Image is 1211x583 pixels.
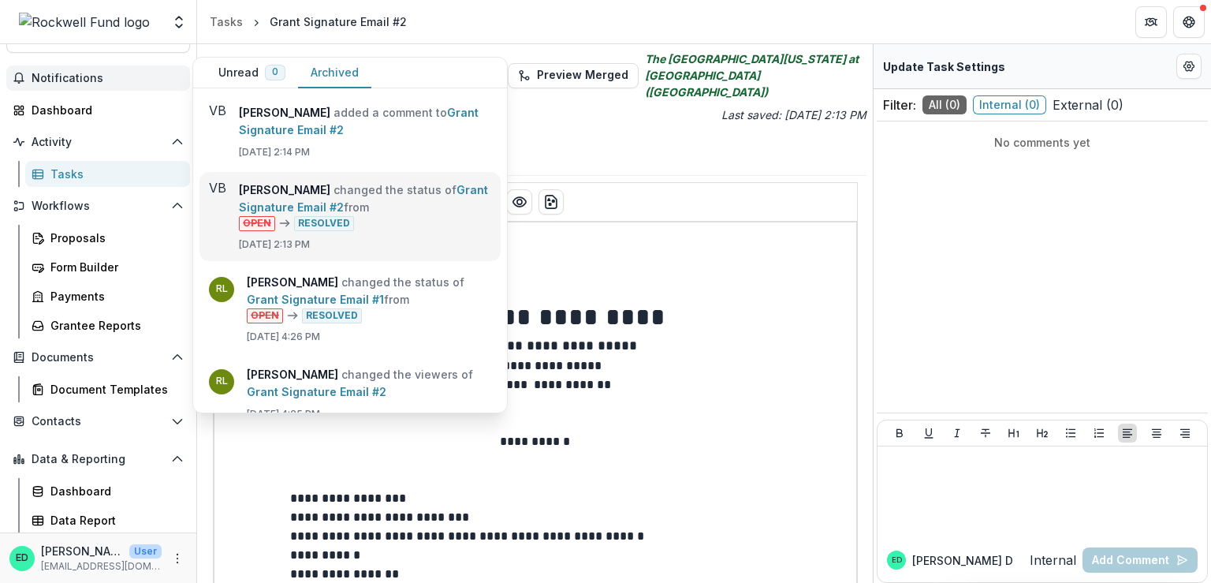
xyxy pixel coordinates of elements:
button: Underline [919,424,938,443]
p: [PERSON_NAME] D [912,552,1013,569]
span: Documents [32,351,165,364]
div: Grant Signature Email #2 [270,13,407,30]
div: Document Templates [50,381,177,398]
button: Strike [976,424,995,443]
span: Data & Reporting [32,453,165,466]
p: changed the viewers of [247,366,491,401]
p: Last saved: [DATE] 2:13 PM [538,107,867,123]
p: User [129,544,162,559]
span: External ( 0 ) [1053,95,1123,114]
div: Form Builder [50,259,177,275]
nav: breadcrumb [203,10,413,33]
span: Workflows [32,200,165,213]
button: Italicize [948,424,967,443]
p: changed the status of from [239,181,491,231]
div: Estevan D. Delgado [16,553,28,563]
p: [EMAIL_ADDRESS][DOMAIN_NAME] [41,559,162,574]
button: Ordered List [1090,424,1109,443]
div: Grantee Reports [50,317,177,334]
button: Add Comment [1082,547,1198,573]
span: Internal ( 0 ) [973,95,1046,114]
span: Notifications [32,72,184,85]
a: Grant Signature Email #2 [239,183,488,214]
button: Open entity switcher [168,6,190,38]
div: Data Report [50,512,177,529]
span: Contacts [32,415,165,428]
p: Signature Required [203,152,866,169]
p: changed the status of from [247,274,491,323]
div: Dashboard [50,483,177,499]
a: Document Templates [25,376,190,402]
a: Grantee Reports [25,312,190,338]
span: 0 [272,66,278,77]
a: Tasks [25,161,190,187]
div: Tasks [50,166,177,182]
p: added a comment to [239,104,491,139]
button: Open Documents [6,345,190,370]
button: Preview Merged [508,63,639,88]
button: Internal [1030,551,1076,570]
a: Grant Signature Email #1 [247,293,384,306]
a: Grant Signature Email #2 [247,385,386,398]
p: Update Task Settings [883,58,1005,75]
button: Bullet List [1061,424,1080,443]
div: Payments [50,288,177,305]
a: Dashboard [25,478,190,504]
button: Get Help [1173,6,1205,38]
button: Heading 2 [1033,424,1052,443]
p: No comments yet [883,134,1202,151]
p: [PERSON_NAME] [41,543,123,559]
button: Open Workflows [6,193,190,219]
button: download-word [538,189,564,215]
p: Filter: [883,95,916,114]
button: Open Data & Reporting [6,447,190,472]
img: Rockwell Fund logo [19,13,150,32]
a: Tasks [203,10,249,33]
a: Data Report [25,507,190,533]
button: More [168,549,187,568]
span: All ( 0 ) [922,95,967,114]
button: Open Activity [6,129,190,155]
button: Align Center [1147,424,1166,443]
div: Dashboard [32,102,177,118]
div: Estevan D. Delgado [892,556,902,564]
button: Bold [890,424,909,443]
button: Align Left [1118,424,1137,443]
p: Due Date: [DATE] [203,129,866,146]
button: Preview preview-doc.pdf [507,189,532,215]
button: Align Right [1176,424,1194,443]
div: Tasks [210,13,243,30]
button: Partners [1135,6,1167,38]
a: Dashboard [6,97,190,123]
a: Grant Signature Email #2 [239,106,479,136]
button: Unread [206,58,298,88]
button: Edit Form Settings [1176,54,1202,79]
div: Proposals [50,230,177,246]
button: Open Contacts [6,409,190,434]
i: The [GEOGRAPHIC_DATA][US_STATE] at [GEOGRAPHIC_DATA] ([GEOGRAPHIC_DATA]) [645,50,866,100]
button: Heading 1 [1004,424,1023,443]
a: Proposals [25,225,190,251]
button: Archived [298,58,371,88]
a: Form Builder [25,254,190,280]
span: Activity [32,136,165,149]
button: Notifications [6,65,190,91]
a: Payments [25,283,190,309]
